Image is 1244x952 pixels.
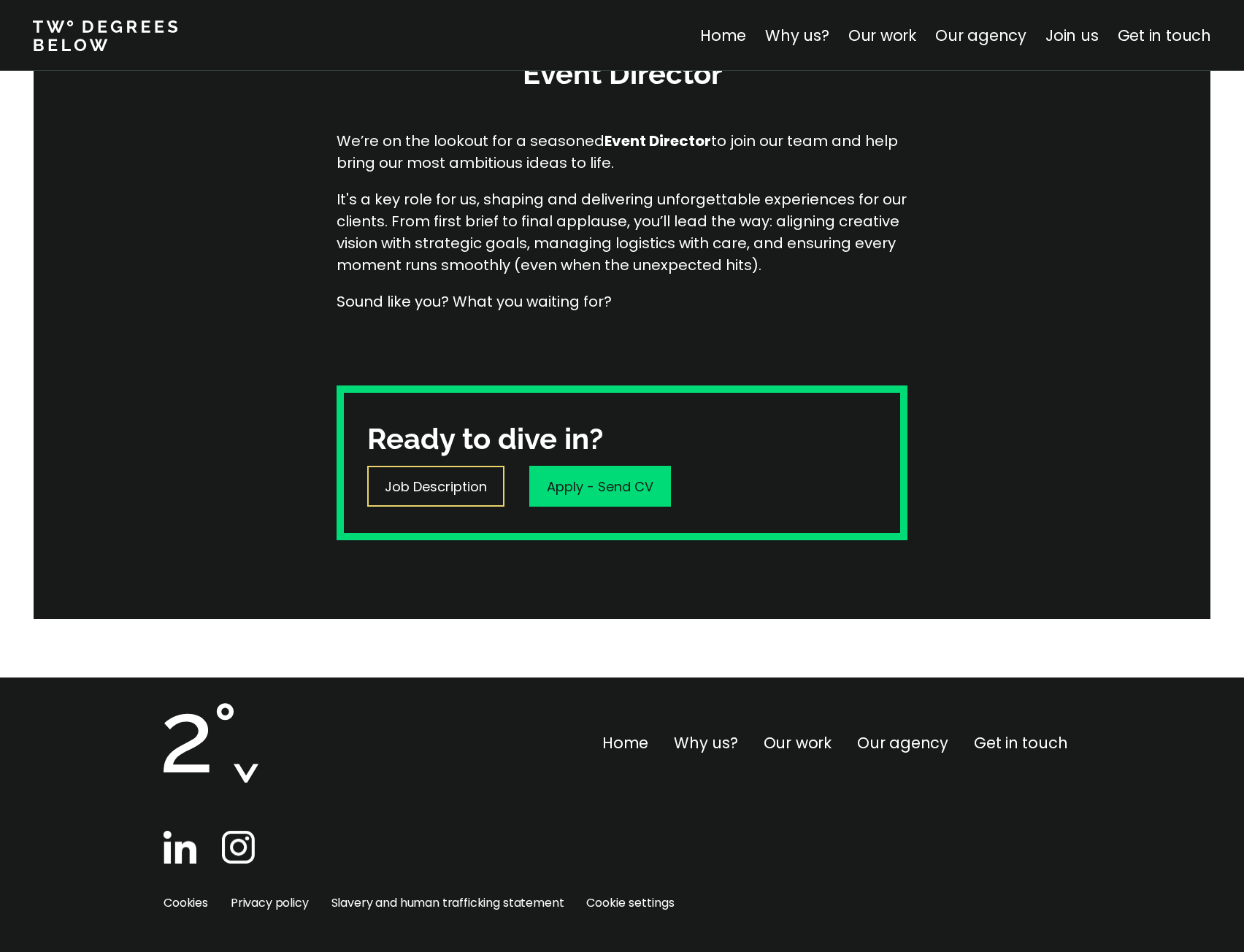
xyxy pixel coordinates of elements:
p: Job Description [385,477,487,496]
a: Privacy policy [231,894,309,911]
p: We’re on the lookout for a seasoned to join our team and help bring our most ambitious ideas to l... [337,130,907,174]
a: Cookies [164,894,208,911]
button: Cookie Trigger [586,892,675,914]
h3: Event Director [403,54,841,93]
a: Our agency [935,25,1026,46]
a: Home [700,25,746,46]
a: Get in touch [1118,25,1211,46]
a: Job Description [367,466,504,507]
a: Apply - Send CV [529,466,671,507]
a: Home [602,732,648,753]
span: Cookie settings [586,892,675,914]
p: It's a key role for us, shaping and delivering unforgettable experiences for our clients. From fi... [337,188,907,276]
a: Our agency [857,732,948,753]
a: Our work [848,25,916,46]
a: Join us [1045,25,1099,46]
a: Why us? [765,25,829,46]
a: Why us? [674,732,738,753]
p: Apply - Send CV [547,477,653,496]
a: Slavery and human trafficking statement [331,894,564,911]
p: Sound like you? What you waiting for? [337,291,907,312]
a: Our work [764,732,832,753]
h3: Ready to dive in? [367,419,603,458]
a: Get in touch [974,732,1067,753]
strong: Event Director [604,131,711,151]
